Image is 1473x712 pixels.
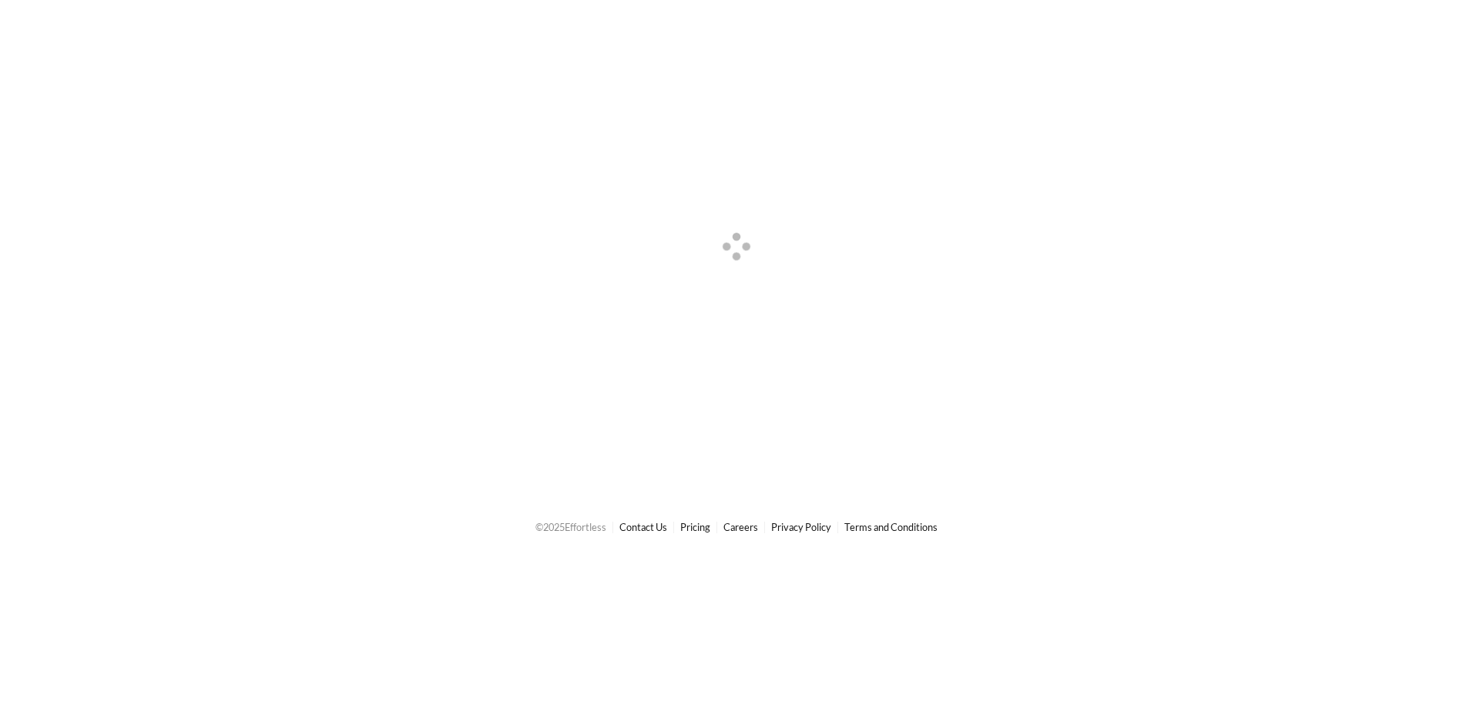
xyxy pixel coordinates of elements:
[680,521,710,533] a: Pricing
[535,521,606,533] span: © 2025 Effortless
[619,521,667,533] a: Contact Us
[723,521,758,533] a: Careers
[844,521,938,533] a: Terms and Conditions
[771,521,831,533] a: Privacy Policy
